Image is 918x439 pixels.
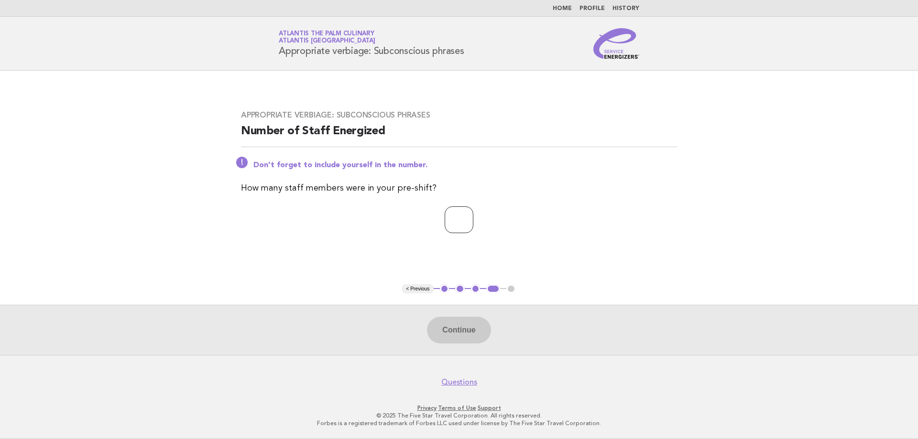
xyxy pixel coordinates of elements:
[241,110,677,120] h3: Appropriate verbiage: Subconscious phrases
[612,6,639,11] a: History
[166,412,752,419] p: © 2025 The Five Star Travel Corporation. All rights reserved.
[440,284,449,294] button: 1
[241,124,677,147] h2: Number of Staff Energized
[279,31,464,56] h1: Appropriate verbiage: Subconscious phrases
[486,284,500,294] button: 4
[438,405,476,411] a: Terms of Use
[166,419,752,427] p: Forbes is a registered trademark of Forbes LLC used under license by The Five Star Travel Corpora...
[478,405,501,411] a: Support
[241,182,677,195] p: How many staff members were in your pre-shift?
[279,38,375,44] span: Atlantis [GEOGRAPHIC_DATA]
[166,404,752,412] p: · ·
[417,405,437,411] a: Privacy
[593,28,639,59] img: Service Energizers
[279,31,375,44] a: Atlantis The Palm CulinaryAtlantis [GEOGRAPHIC_DATA]
[579,6,605,11] a: Profile
[455,284,465,294] button: 2
[553,6,572,11] a: Home
[471,284,481,294] button: 3
[402,284,433,294] button: < Previous
[253,161,677,170] p: Don't forget to include yourself in the number.
[441,377,477,387] a: Questions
